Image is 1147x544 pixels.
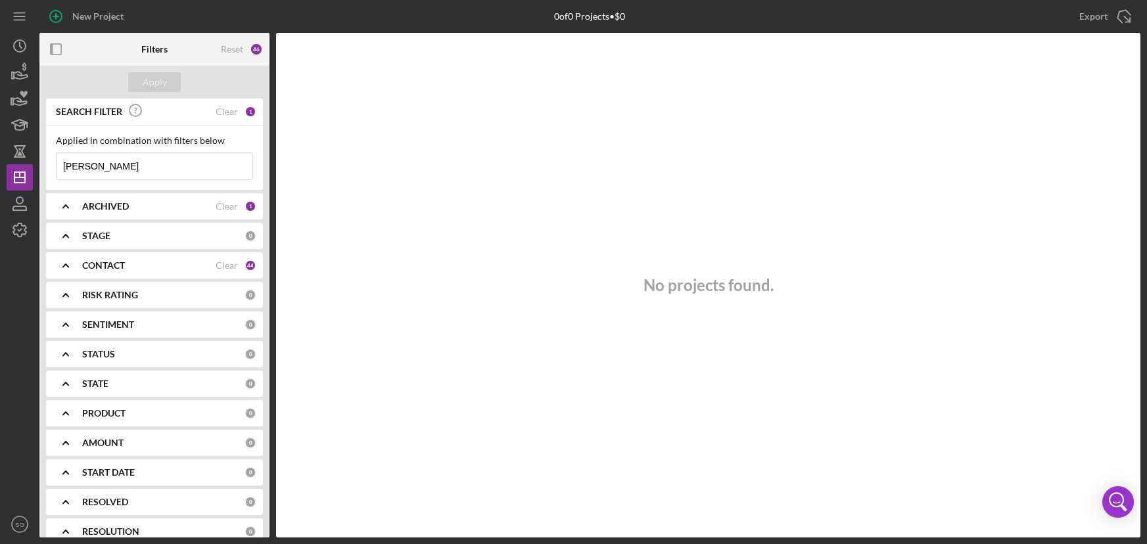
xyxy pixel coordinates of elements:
[82,231,110,241] b: STAGE
[216,201,238,212] div: Clear
[82,497,128,507] b: RESOLVED
[554,11,625,22] div: 0 of 0 Projects • $0
[245,437,256,449] div: 0
[82,526,139,537] b: RESOLUTION
[128,72,181,92] button: Apply
[245,466,256,478] div: 0
[82,408,126,419] b: PRODUCT
[221,44,243,55] div: Reset
[245,230,256,242] div: 0
[82,467,135,478] b: START DATE
[82,319,134,330] b: SENTIMENT
[1102,486,1134,518] div: Open Intercom Messenger
[141,44,168,55] b: Filters
[82,290,138,300] b: RISK RATING
[82,260,125,271] b: CONTACT
[250,43,263,56] div: 46
[72,3,124,30] div: New Project
[1066,3,1140,30] button: Export
[216,106,238,117] div: Clear
[1079,3,1108,30] div: Export
[245,289,256,301] div: 0
[245,260,256,271] div: 44
[39,3,137,30] button: New Project
[82,438,124,448] b: AMOUNT
[56,106,122,117] b: SEARCH FILTER
[245,496,256,508] div: 0
[7,511,33,537] button: SO
[245,378,256,390] div: 0
[82,378,108,389] b: STATE
[245,319,256,330] div: 0
[56,135,253,146] div: Applied in combination with filters below
[644,276,774,294] h3: No projects found.
[245,348,256,360] div: 0
[143,72,167,92] div: Apply
[245,200,256,212] div: 1
[245,407,256,419] div: 0
[245,106,256,118] div: 1
[216,260,238,271] div: Clear
[82,349,115,359] b: STATUS
[82,201,129,212] b: ARCHIVED
[245,526,256,537] div: 0
[15,521,24,528] text: SO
